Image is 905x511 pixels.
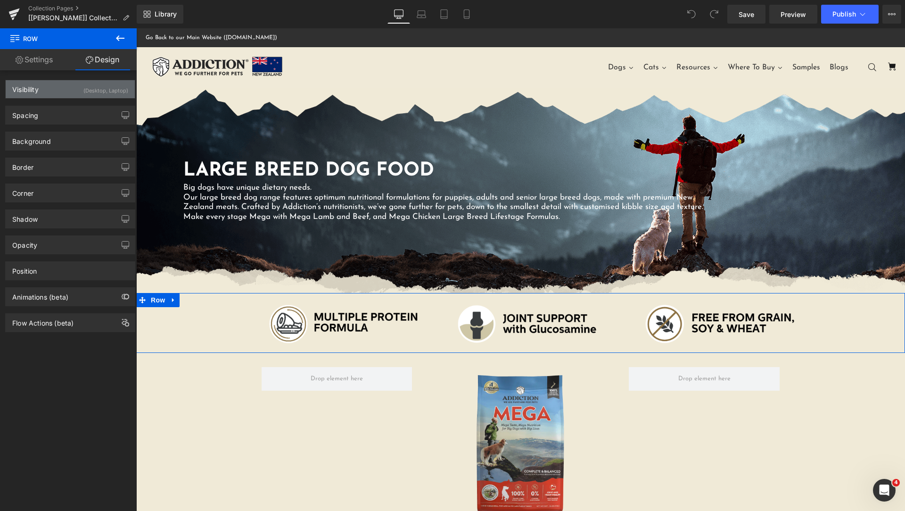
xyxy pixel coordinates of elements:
div: Visibility [12,80,39,93]
span: Publish [832,10,856,18]
span: Row [9,28,104,49]
div: Background [12,132,51,145]
a: Design [68,49,137,70]
span: Samples [656,34,684,44]
button: Publish [821,5,879,24]
button: More [882,5,901,24]
button: Undo [682,5,701,24]
iframe: Intercom live chat [873,479,896,502]
a: Desktop [387,5,410,24]
button: Redo [705,5,724,24]
a: Preview [769,5,817,24]
div: Border [12,158,33,171]
a: Tablet [433,5,455,24]
span: Dogs [472,34,490,44]
a: Blogs [689,27,717,51]
a: Resources [535,27,587,51]
a: Where To Buy [587,27,651,51]
a: Samples [651,27,689,51]
a: Cats [502,27,535,51]
h1: Large Breed Dog Food [47,130,769,155]
div: Spacing [12,106,38,119]
span: 4 [892,479,900,486]
span: Resources [540,34,574,44]
div: Animations (beta) [12,288,68,301]
span: [[PERSON_NAME]] Collections - Large Breed Dog Food [28,14,119,22]
span: Library [155,10,177,18]
a: Collection Pages [28,5,137,12]
a: Go Back to our Main Website ([DOMAIN_NAME]) [9,4,141,15]
span: Preview [781,9,806,19]
span: Cats [507,34,523,44]
div: Flow Actions (beta) [12,314,74,327]
a: Mobile [455,5,478,24]
p: Our large breed dog range features optimum nutritional formulations for puppies, adults and senio... [47,165,580,194]
a: Expand / Collapse [31,265,43,279]
span: Blogs [693,34,712,44]
div: Position [12,262,37,275]
a: Dogs [467,27,502,51]
span: Where To Buy [592,34,639,44]
p: Big dogs have unique dietary needs. [47,155,580,165]
div: Corner [12,184,33,197]
span: Save [739,9,754,19]
div: Shadow [12,210,38,223]
div: Opacity [12,236,37,249]
a: Laptop [410,5,433,24]
span: Row [12,265,31,279]
div: (Desktop, Laptop) [83,80,128,96]
a: New Library [137,5,183,24]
